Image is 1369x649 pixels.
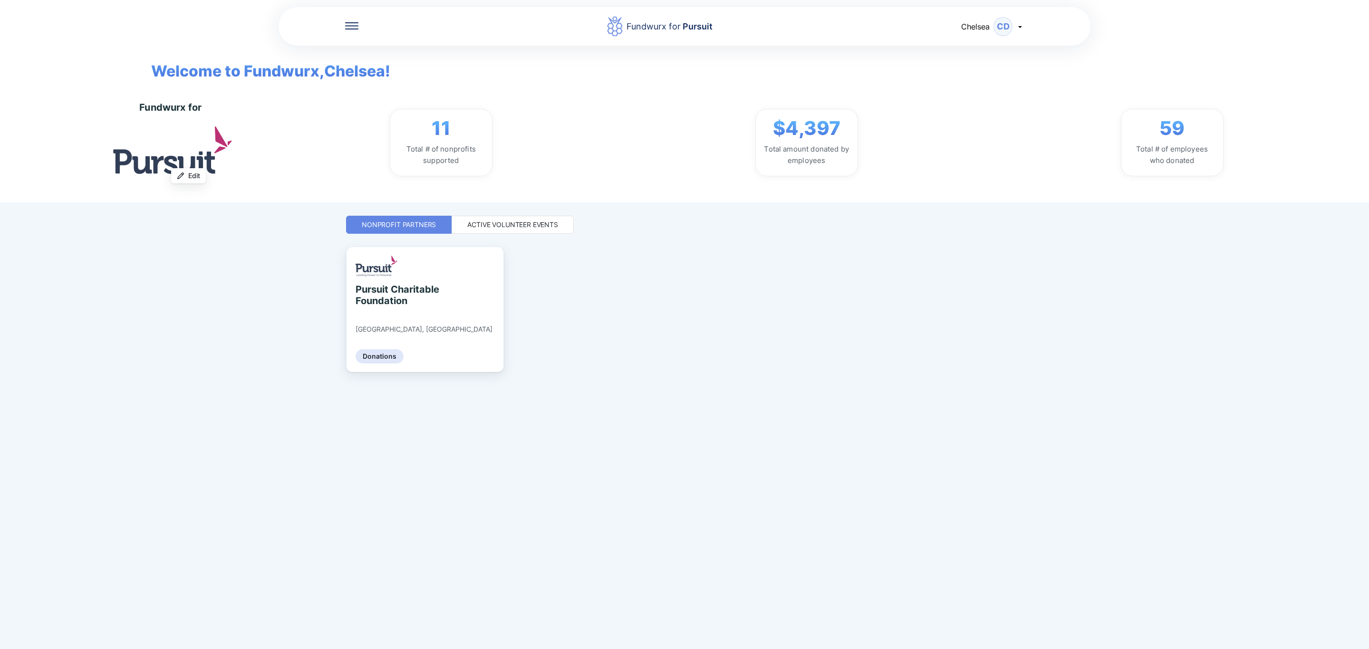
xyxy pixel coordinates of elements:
div: Donations [356,349,404,363]
div: CD [993,17,1012,36]
span: Welcome to Fundwurx, Chelsea ! [137,46,390,83]
div: Fundwurx for [139,102,202,113]
div: Fundwurx for [627,20,713,33]
span: Edit [188,171,200,181]
div: Total # of nonprofits supported [398,143,484,166]
div: Pursuit Charitable Foundation [356,284,443,306]
span: $4,397 [773,117,840,140]
div: Active Volunteer Events [467,220,558,229]
div: Total amount donated by employees [763,143,850,166]
span: Chelsea [961,22,990,31]
span: 59 [1159,117,1185,140]
div: [GEOGRAPHIC_DATA], [GEOGRAPHIC_DATA] [356,325,492,334]
button: Edit [171,168,206,183]
div: Total # of employees who donated [1129,143,1215,166]
div: Nonprofit Partners [362,220,436,229]
img: logo.jpg [113,126,232,173]
span: Pursuit [681,21,713,31]
span: 11 [432,117,451,140]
